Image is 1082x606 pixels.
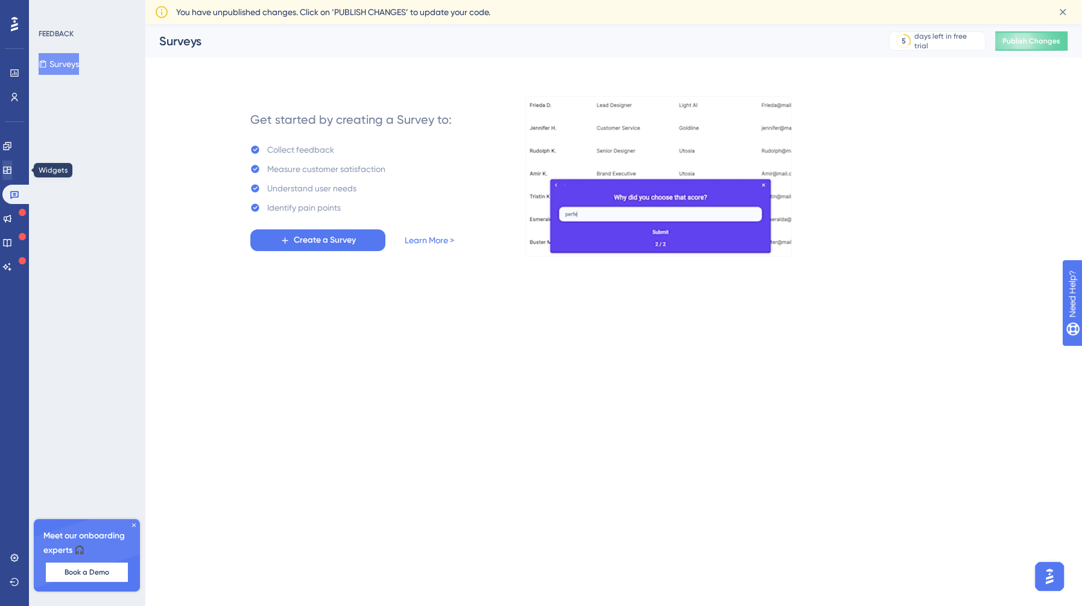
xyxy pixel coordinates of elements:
[39,53,79,75] button: Surveys
[405,233,454,247] a: Learn More >
[46,563,128,582] button: Book a Demo
[902,36,906,46] div: 5
[43,529,130,558] span: Meet our onboarding experts 🎧
[995,31,1068,51] button: Publish Changes
[267,181,356,196] div: Understand user needs
[1031,558,1068,595] iframe: UserGuiding AI Assistant Launcher
[39,29,74,39] div: FEEDBACK
[159,33,859,49] div: Surveys
[65,567,109,577] span: Book a Demo
[176,5,490,19] span: You have unpublished changes. Click on ‘PUBLISH CHANGES’ to update your code.
[525,96,792,257] img: b81bf5b5c10d0e3e90f664060979471a.gif
[250,111,452,128] div: Get started by creating a Survey to:
[294,233,356,247] span: Create a Survey
[267,162,385,176] div: Measure customer satisfaction
[1002,36,1060,46] span: Publish Changes
[267,200,341,215] div: Identify pain points
[914,31,981,51] div: days left in free trial
[250,229,385,251] button: Create a Survey
[28,3,75,18] span: Need Help?
[267,142,334,157] div: Collect feedback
